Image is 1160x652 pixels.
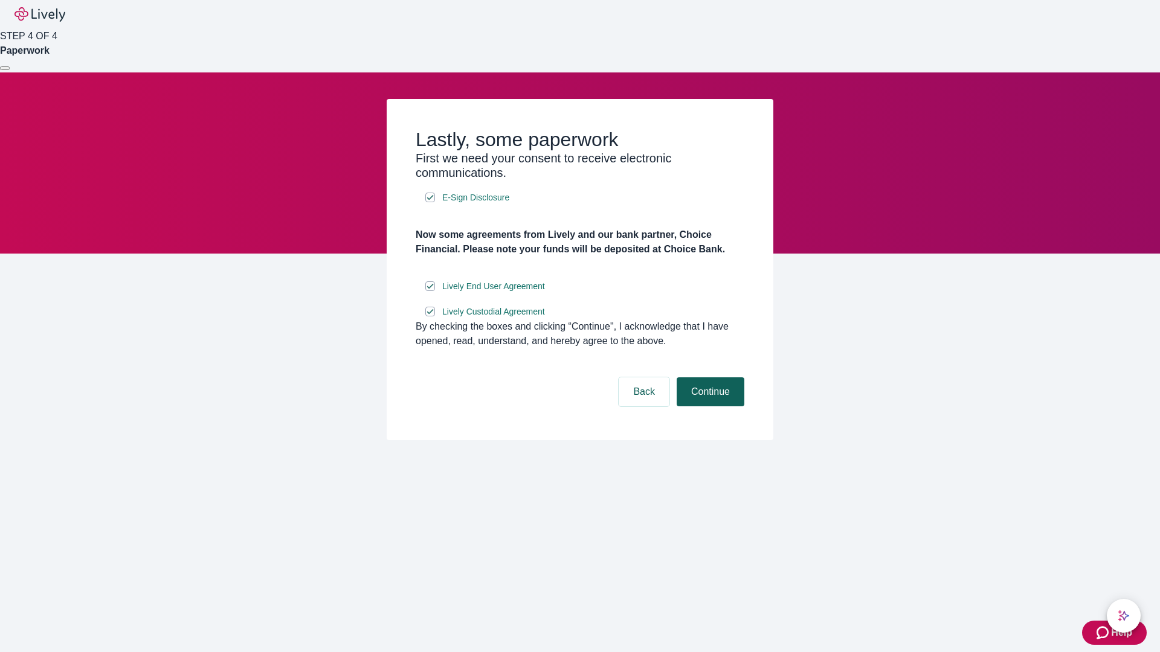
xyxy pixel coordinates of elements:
[14,7,65,22] img: Lively
[416,151,744,180] h3: First we need your consent to receive electronic communications.
[1111,625,1132,640] span: Help
[442,305,545,318] span: Lively Custodial Agreement
[416,319,744,348] div: By checking the boxes and clicking “Continue", I acknowledge that I have opened, read, understand...
[416,128,744,151] h2: Lastly, some paperwork
[440,304,547,319] a: e-sign disclosure document
[677,377,744,406] button: Continue
[442,280,545,293] span: Lively End User Agreement
[440,190,512,205] a: e-sign disclosure document
[416,228,744,257] h4: Now some agreements from Lively and our bank partner, Choice Financial. Please note your funds wi...
[1097,625,1111,640] svg: Zendesk support icon
[1118,610,1130,622] svg: Lively AI Assistant
[1107,599,1141,633] button: chat
[1082,621,1147,645] button: Zendesk support iconHelp
[442,191,509,204] span: E-Sign Disclosure
[440,279,547,294] a: e-sign disclosure document
[619,377,669,406] button: Back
